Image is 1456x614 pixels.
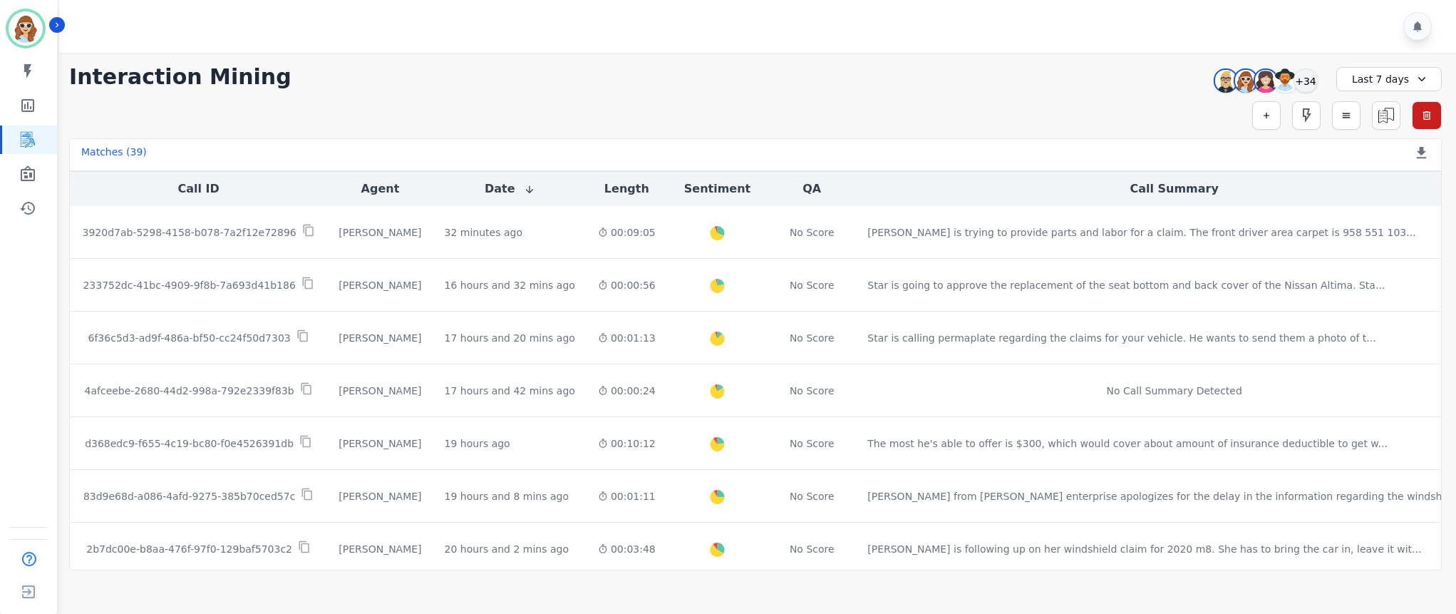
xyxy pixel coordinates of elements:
div: [PERSON_NAME] is trying to provide parts and labor for a claim. The front driver area carpet is 9... [867,225,1415,240]
div: No Score [790,489,835,503]
div: [PERSON_NAME] [339,278,421,292]
p: d368edc9-f655-4c19-bc80-f0e4526391db [85,436,294,451]
div: No Score [790,384,835,398]
div: No Score [790,436,835,451]
div: Star is going to approve the replacement of the seat bottom and back cover of the Nissan Altima. ... [867,278,1385,292]
div: No Score [790,542,835,556]
div: 17 hours and 42 mins ago [445,384,575,398]
div: Star is calling permaplate regarding the claims for your vehicle. He wants to send them a photo o... [867,331,1375,345]
div: Last 7 days [1336,67,1442,91]
button: Length [604,180,649,198]
div: [PERSON_NAME] [339,225,421,240]
button: Agent [361,180,400,198]
p: 4afceebe-2680-44d2-998a-792e2339f83b [85,384,294,398]
button: QA [802,180,821,198]
p: 6f36c5d3-ad9f-486a-bf50-cc24f50d7303 [88,331,291,345]
p: 83d9e68d-a086-4afd-9275-385b70ced57c [83,489,296,503]
div: 32 minutes ago [445,225,522,240]
div: The most he's able to offer is $300, which would cover about amount of insurance deductible to ge... [867,436,1388,451]
button: Call ID [177,180,219,198]
button: Call Summary [1130,180,1218,198]
div: [PERSON_NAME] [339,331,421,345]
div: No Score [790,278,835,292]
button: Sentiment [684,180,750,198]
div: 20 hours and 2 mins ago [445,542,569,556]
div: +34 [1294,68,1318,93]
div: [PERSON_NAME] [339,489,421,503]
div: [PERSON_NAME] [339,542,421,556]
div: 00:10:12 [598,436,656,451]
div: 17 hours and 20 mins ago [445,331,575,345]
div: No Score [790,331,835,345]
div: Matches ( 39 ) [81,145,147,165]
div: 16 hours and 32 mins ago [445,278,575,292]
p: 3920d7ab-5298-4158-b078-7a2f12e72896 [83,225,296,240]
div: [PERSON_NAME] [339,436,421,451]
div: 00:00:56 [598,278,656,292]
div: [PERSON_NAME] [339,384,421,398]
button: Date [485,180,535,198]
div: 00:01:13 [598,331,656,345]
h1: Interaction Mining [69,64,291,90]
div: No Score [790,225,835,240]
div: 19 hours ago [445,436,510,451]
p: 2b7dc00e-b8aa-476f-97f0-129baf5703c2 [86,542,292,556]
p: 233752dc-41bc-4909-9f8b-7a693d41b186 [83,278,295,292]
div: 00:09:05 [598,225,656,240]
div: 00:00:24 [598,384,656,398]
div: 00:03:48 [598,542,656,556]
div: 00:01:11 [598,489,656,503]
div: 19 hours and 8 mins ago [445,489,569,503]
div: [PERSON_NAME] is following up on her windshield claim for 2020 m8. She has to bring the car in, l... [867,542,1421,556]
img: Bordered avatar [9,11,43,46]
